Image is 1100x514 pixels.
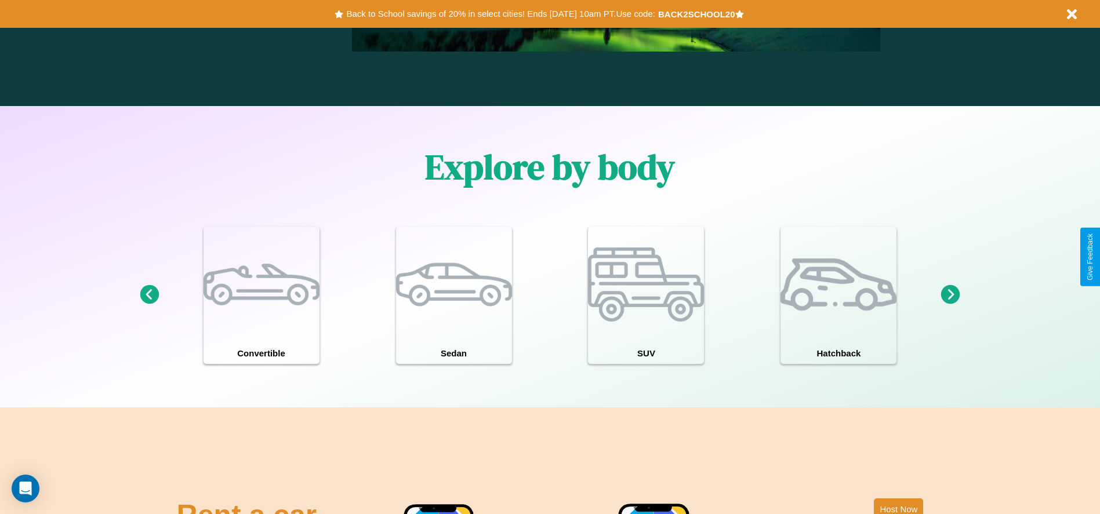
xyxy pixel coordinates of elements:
h4: Convertible [204,342,320,364]
div: Give Feedback [1086,234,1094,280]
button: Back to School savings of 20% in select cities! Ends [DATE] 10am PT.Use code: [343,6,658,22]
h4: Hatchback [780,342,896,364]
h1: Explore by body [425,143,675,191]
h4: Sedan [396,342,512,364]
h4: SUV [588,342,704,364]
b: BACK2SCHOOL20 [658,9,735,19]
div: Open Intercom Messenger [12,475,39,502]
